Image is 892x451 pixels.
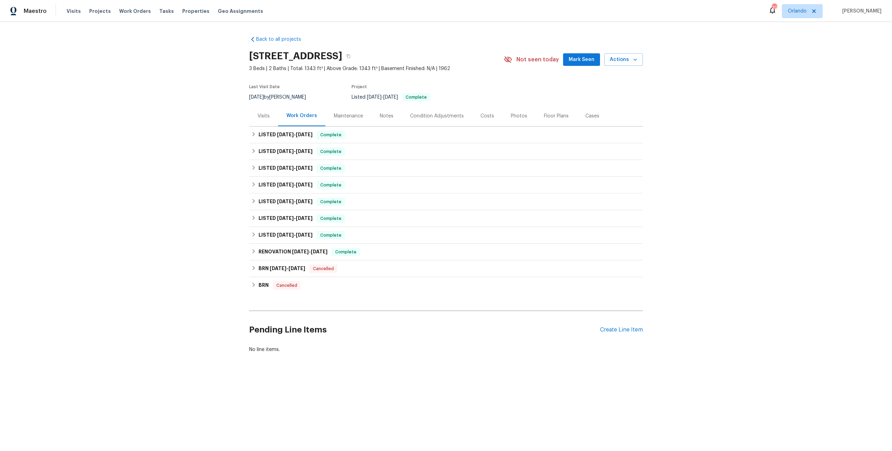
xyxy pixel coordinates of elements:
[317,165,344,172] span: Complete
[259,198,313,206] h6: LISTED
[292,249,328,254] span: -
[277,232,313,237] span: -
[352,85,367,89] span: Project
[277,149,313,154] span: -
[334,113,363,120] div: Maintenance
[296,199,313,204] span: [DATE]
[277,166,294,170] span: [DATE]
[182,8,209,15] span: Properties
[277,166,313,170] span: -
[292,249,309,254] span: [DATE]
[563,53,600,66] button: Mark Seen
[277,132,313,137] span: -
[259,131,313,139] h6: LISTED
[259,265,305,273] h6: BRN
[600,327,643,333] div: Create Line Item
[332,249,359,255] span: Complete
[277,216,294,221] span: [DATE]
[604,53,643,66] button: Actions
[277,182,294,187] span: [DATE]
[511,113,527,120] div: Photos
[259,281,269,290] h6: BRN
[480,113,494,120] div: Costs
[286,112,317,119] div: Work Orders
[585,113,599,120] div: Cases
[277,132,294,137] span: [DATE]
[296,132,313,137] span: [DATE]
[788,8,807,15] span: Orlando
[24,8,47,15] span: Maestro
[259,164,313,173] h6: LISTED
[257,113,270,120] div: Visits
[403,95,430,99] span: Complete
[410,113,464,120] div: Condition Adjustments
[772,4,777,11] div: 37
[249,95,264,100] span: [DATE]
[839,8,882,15] span: [PERSON_NAME]
[218,8,263,15] span: Geo Assignments
[270,266,286,271] span: [DATE]
[296,216,313,221] span: [DATE]
[249,314,600,346] h2: Pending Line Items
[119,8,151,15] span: Work Orders
[249,53,342,60] h2: [STREET_ADDRESS]
[317,148,344,155] span: Complete
[159,9,174,14] span: Tasks
[259,214,313,223] h6: LISTED
[296,149,313,154] span: [DATE]
[367,95,382,100] span: [DATE]
[89,8,111,15] span: Projects
[380,113,393,120] div: Notes
[259,181,313,189] h6: LISTED
[516,56,559,63] span: Not seen today
[249,260,643,277] div: BRN [DATE]-[DATE]Cancelled
[296,166,313,170] span: [DATE]
[270,266,305,271] span: -
[317,215,344,222] span: Complete
[317,182,344,189] span: Complete
[277,149,294,154] span: [DATE]
[249,346,643,353] div: No line items.
[67,8,81,15] span: Visits
[289,266,305,271] span: [DATE]
[249,193,643,210] div: LISTED [DATE]-[DATE]Complete
[249,36,316,43] a: Back to all projects
[296,232,313,237] span: [DATE]
[249,93,314,101] div: by [PERSON_NAME]
[249,277,643,294] div: BRN Cancelled
[249,85,280,89] span: Last Visit Date
[249,143,643,160] div: LISTED [DATE]-[DATE]Complete
[383,95,398,100] span: [DATE]
[249,127,643,143] div: LISTED [DATE]-[DATE]Complete
[249,210,643,227] div: LISTED [DATE]-[DATE]Complete
[249,244,643,260] div: RENOVATION [DATE]-[DATE]Complete
[317,232,344,239] span: Complete
[277,182,313,187] span: -
[317,131,344,138] span: Complete
[569,55,594,64] span: Mark Seen
[277,199,313,204] span: -
[274,282,300,289] span: Cancelled
[311,249,328,254] span: [DATE]
[259,248,328,256] h6: RENOVATION
[249,177,643,193] div: LISTED [DATE]-[DATE]Complete
[277,199,294,204] span: [DATE]
[277,232,294,237] span: [DATE]
[259,231,313,239] h6: LISTED
[310,265,337,272] span: Cancelled
[249,65,504,72] span: 3 Beds | 2 Baths | Total: 1343 ft² | Above Grade: 1343 ft² | Basement Finished: N/A | 1962
[317,198,344,205] span: Complete
[367,95,398,100] span: -
[249,227,643,244] div: LISTED [DATE]-[DATE]Complete
[249,160,643,177] div: LISTED [DATE]-[DATE]Complete
[277,216,313,221] span: -
[352,95,430,100] span: Listed
[259,147,313,156] h6: LISTED
[544,113,569,120] div: Floor Plans
[342,50,355,62] button: Copy Address
[296,182,313,187] span: [DATE]
[610,55,637,64] span: Actions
